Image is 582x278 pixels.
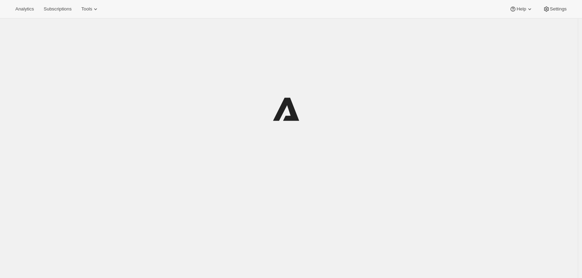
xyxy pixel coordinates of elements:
[11,4,38,14] button: Analytics
[15,6,34,12] span: Analytics
[39,4,76,14] button: Subscriptions
[77,4,103,14] button: Tools
[81,6,92,12] span: Tools
[516,6,526,12] span: Help
[44,6,71,12] span: Subscriptions
[550,6,567,12] span: Settings
[539,4,571,14] button: Settings
[505,4,537,14] button: Help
